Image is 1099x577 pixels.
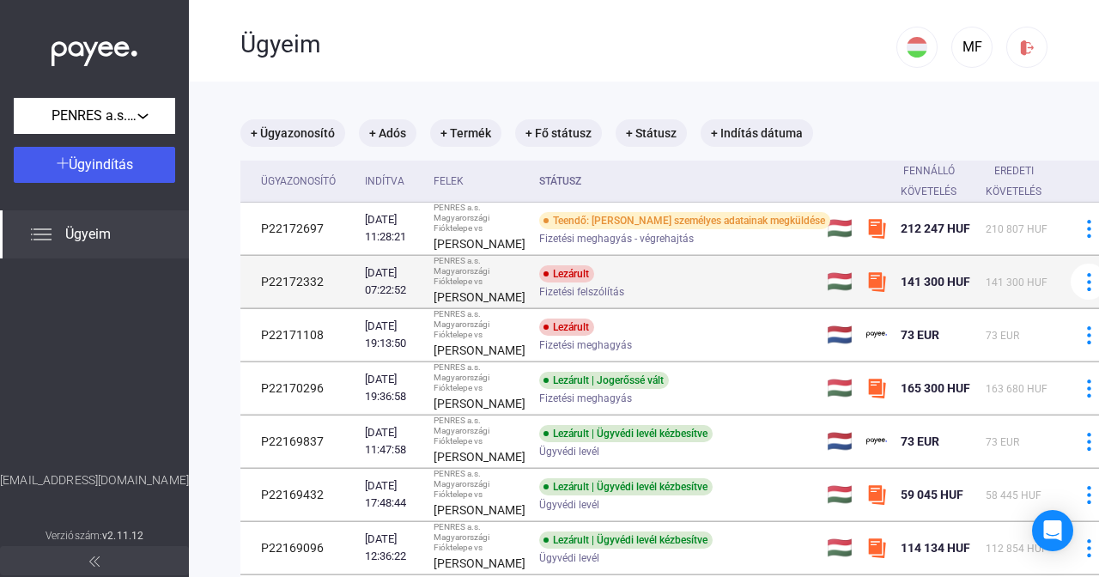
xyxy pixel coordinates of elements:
img: szamlazzhu-mini [866,538,887,558]
img: szamlazzhu-mini [866,218,887,239]
img: more-blue [1080,433,1098,451]
div: PENRES a.s. Magyarországi Fióktelepe vs [434,522,525,553]
img: more-blue [1080,326,1098,344]
strong: [PERSON_NAME] [434,556,525,570]
button: Ügyindítás [14,147,175,183]
img: more-blue [1080,273,1098,291]
div: Felek [434,171,525,191]
td: P22170296 [240,362,358,415]
span: 165 300 HUF [901,381,970,395]
td: P22172332 [240,256,358,308]
img: logout-red [1018,39,1036,57]
span: 212 247 HUF [901,222,970,235]
strong: v2.11.12 [102,530,143,542]
span: Fizetési meghagyás - végrehajtás [539,228,694,249]
div: Ügyazonosító [261,171,336,191]
td: 🇭🇺 [820,522,859,574]
div: [DATE] 11:47:58 [365,424,420,459]
td: 🇭🇺 [820,256,859,308]
div: Eredeti követelés [986,161,1041,202]
img: arrow-double-left-grey.svg [89,556,100,567]
img: szamlazzhu-mini [866,484,887,505]
img: HU [907,37,927,58]
div: Lezárult | Ügyvédi levél kézbesítve [539,425,713,442]
mat-chip: + Adós [359,119,416,147]
td: 🇳🇱 [820,416,859,468]
span: 73 EUR [986,436,1019,448]
strong: [PERSON_NAME] [434,237,525,251]
img: list.svg [31,224,52,245]
div: Ügyazonosító [261,171,351,191]
img: white-payee-white-dot.svg [52,32,137,67]
td: P22169837 [240,416,358,468]
div: Ügyeim [240,30,896,59]
div: [DATE] 19:36:58 [365,371,420,405]
td: P22169432 [240,469,358,521]
span: 73 EUR [986,330,1019,342]
div: PENRES a.s. Magyarországi Fióktelepe vs [434,203,525,234]
th: Státusz [532,161,820,203]
strong: [PERSON_NAME] [434,290,525,304]
div: Open Intercom Messenger [1032,510,1073,551]
mat-chip: + Indítás dátuma [701,119,813,147]
span: Fizetési meghagyás [539,388,632,409]
td: 🇳🇱 [820,309,859,361]
span: 73 EUR [901,434,939,448]
span: 73 EUR [901,328,939,342]
span: 210 807 HUF [986,223,1047,235]
img: payee-logo [866,431,887,452]
div: Lezárult [539,265,594,282]
button: MF [951,27,993,68]
span: Ügyindítás [69,156,133,173]
div: PENRES a.s. Magyarországi Fióktelepe vs [434,256,525,287]
span: Ügyvédi levél [539,441,599,462]
img: more-blue [1080,220,1098,238]
div: [DATE] 19:13:50 [365,318,420,352]
div: MF [957,37,987,58]
span: 114 134 HUF [901,541,970,555]
td: 🇭🇺 [820,203,859,255]
img: more-blue [1080,486,1098,504]
td: P22169096 [240,522,358,574]
div: Fennálló követelés [901,161,956,202]
div: Eredeti követelés [986,161,1057,202]
td: 🇭🇺 [820,362,859,415]
div: Teendő: [PERSON_NAME] személyes adatainak megküldése [539,212,830,229]
div: Lezárult | Ügyvédi levél kézbesítve [539,478,713,495]
span: 58 445 HUF [986,489,1041,501]
div: PENRES a.s. Magyarországi Fióktelepe vs [434,469,525,500]
span: Ügyvédi levél [539,495,599,515]
span: 141 300 HUF [986,276,1047,288]
span: Ügyeim [65,224,111,245]
mat-chip: + Ügyazonosító [240,119,345,147]
img: plus-white.svg [57,157,69,169]
td: 🇭🇺 [820,469,859,521]
div: [DATE] 17:48:44 [365,477,420,512]
div: Indítva [365,171,404,191]
mat-chip: + Fő státusz [515,119,602,147]
strong: [PERSON_NAME] [434,503,525,517]
img: more-blue [1080,380,1098,398]
div: [DATE] 12:36:22 [365,531,420,565]
div: Lezárult | Jogerőssé vált [539,372,669,389]
div: PENRES a.s. Magyarországi Fióktelepe vs [434,309,525,340]
span: 59 045 HUF [901,488,963,501]
span: Ügyvédi levél [539,548,599,568]
button: logout-red [1006,27,1047,68]
span: 141 300 HUF [901,275,970,288]
strong: [PERSON_NAME] [434,450,525,464]
div: Fennálló követelés [901,161,972,202]
span: PENRES a.s. Magyarországi Fióktelepe [52,106,137,126]
div: Felek [434,171,464,191]
div: [DATE] 07:22:52 [365,264,420,299]
div: [DATE] 11:28:21 [365,211,420,246]
span: Fizetési felszólítás [539,282,624,302]
strong: [PERSON_NAME] [434,343,525,357]
span: Fizetési meghagyás [539,335,632,355]
mat-chip: + Termék [430,119,501,147]
img: szamlazzhu-mini [866,271,887,292]
button: PENRES a.s. Magyarországi Fióktelepe [14,98,175,134]
span: 163 680 HUF [986,383,1047,395]
img: payee-logo [866,325,887,345]
button: HU [896,27,938,68]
